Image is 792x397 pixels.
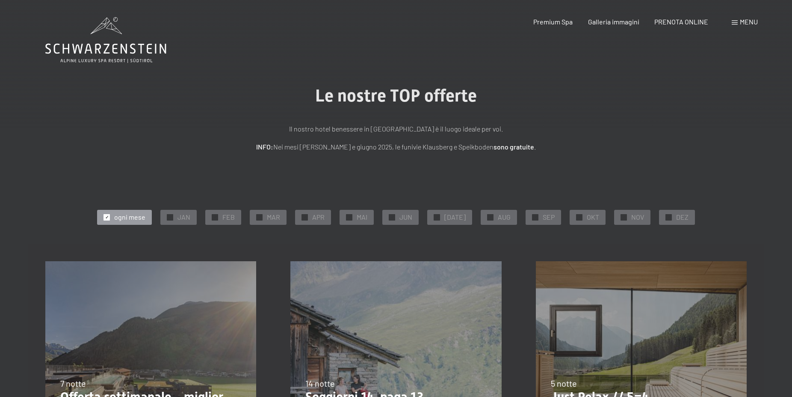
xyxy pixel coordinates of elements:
[740,18,758,26] span: Menu
[222,212,235,222] span: FEB
[551,378,577,388] span: 5 notte
[60,378,86,388] span: 7 notte
[114,212,145,222] span: ogni mese
[588,18,639,26] a: Galleria immagini
[498,212,511,222] span: AUG
[534,214,537,220] span: ✓
[654,18,708,26] a: PRENOTA ONLINE
[399,212,412,222] span: JUN
[357,212,367,222] span: MAI
[533,18,573,26] a: Premium Spa
[622,214,626,220] span: ✓
[168,214,172,220] span: ✓
[182,123,610,134] p: Il nostro hotel benessere in [GEOGRAPHIC_DATA] è il luogo ideale per voi.
[315,86,477,106] span: Le nostre TOP offerte
[182,141,610,152] p: Nei mesi [PERSON_NAME] e giugno 2025, le funivie Klausberg e Speikboden .
[390,214,394,220] span: ✓
[444,212,466,222] span: [DATE]
[312,212,325,222] span: APR
[543,212,555,222] span: SEP
[578,214,581,220] span: ✓
[303,214,307,220] span: ✓
[105,214,109,220] span: ✓
[631,212,644,222] span: NOV
[348,214,351,220] span: ✓
[258,214,261,220] span: ✓
[587,212,599,222] span: OKT
[667,214,671,220] span: ✓
[435,214,439,220] span: ✓
[213,214,217,220] span: ✓
[489,214,492,220] span: ✓
[305,378,335,388] span: 14 notte
[267,212,280,222] span: MAR
[256,143,273,151] strong: INFO:
[494,143,534,151] strong: sono gratuite
[676,212,689,222] span: DEZ
[177,212,190,222] span: JAN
